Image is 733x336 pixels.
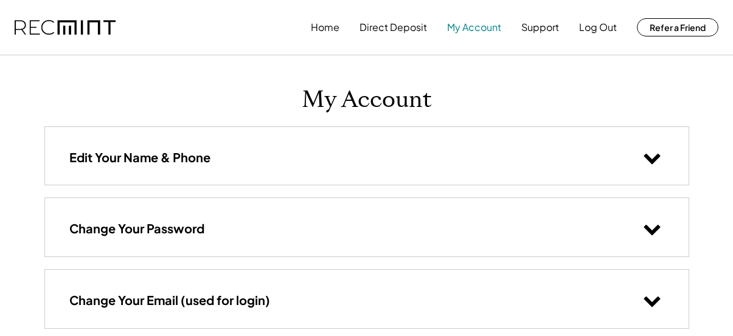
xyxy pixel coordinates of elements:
h3: Change Your Password [69,221,204,236]
button: Refer a Friend [637,18,718,36]
button: Support [521,15,559,39]
h3: Edit Your Name & Phone [69,149,210,165]
button: Log Out [579,15,617,39]
h3: Change Your Email (used for login) [69,292,270,308]
h1: My Account [302,86,432,114]
button: Home [311,15,339,39]
button: My Account [447,15,501,39]
button: Direct Deposit [360,15,427,39]
img: recmint-logotype%403x.png [15,20,116,35]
